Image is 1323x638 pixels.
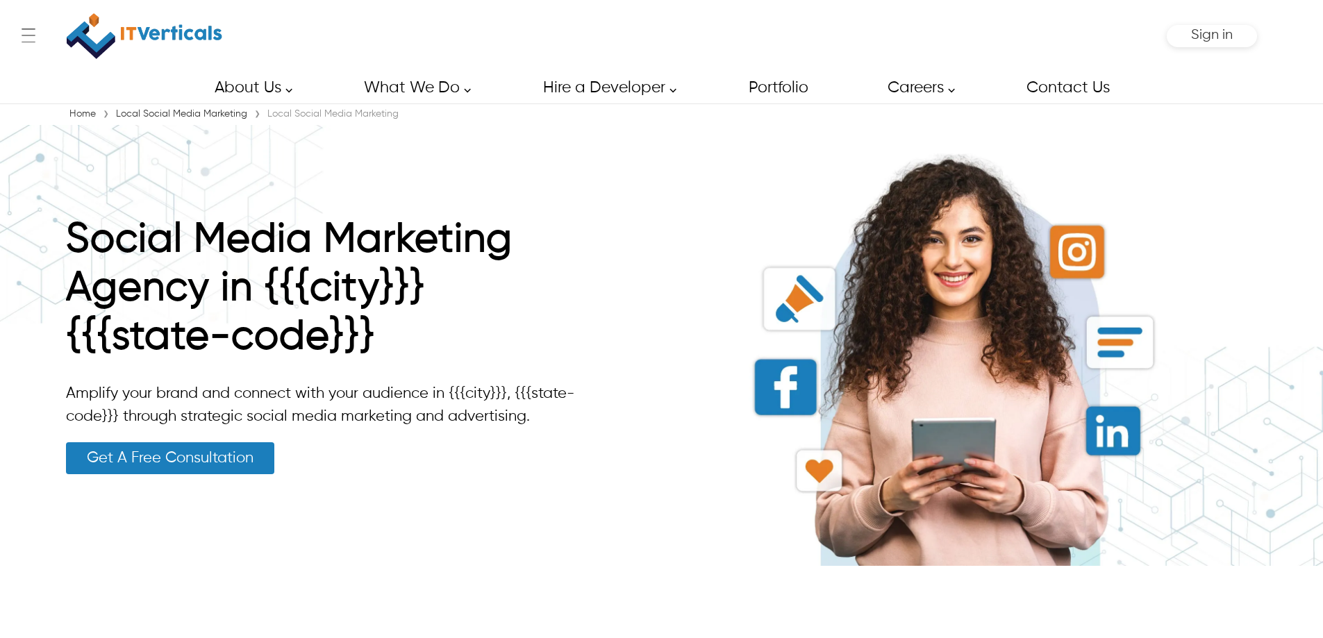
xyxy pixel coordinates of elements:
a: About Us [199,72,300,103]
a: Get A Free Consultation [66,442,274,474]
div: Local Social Media Marketing [264,107,402,121]
a: Contact Us [1010,72,1124,103]
span: › [254,105,260,124]
span: › [103,105,109,124]
a: What We Do [348,72,479,103]
span: Sign in [1191,28,1233,42]
p: Amplify your brand and connect with your audience in {{{city}}}, {{{state-code}}} through strateg... [66,383,593,428]
a: Home [66,109,99,119]
a: Careers [872,72,963,103]
a: IT Verticals Inc [66,7,223,65]
a: Local Social Media Marketing [113,109,251,119]
a: Sign in [1191,32,1233,41]
a: Hire a Developer [527,72,684,103]
h1: Social Media Marketing Agency in {{{city}}} {{{state-code}}} [66,216,593,369]
img: IT Verticals Inc [67,7,222,65]
a: Portfolio [733,72,823,103]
